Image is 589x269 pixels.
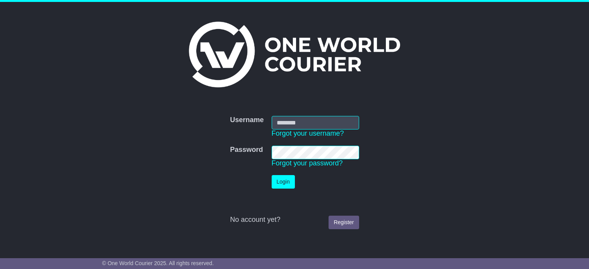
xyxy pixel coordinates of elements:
[230,116,264,124] label: Username
[189,22,400,87] img: One World
[230,216,359,224] div: No account yet?
[272,175,295,189] button: Login
[329,216,359,229] a: Register
[102,260,214,266] span: © One World Courier 2025. All rights reserved.
[272,159,343,167] a: Forgot your password?
[230,146,263,154] label: Password
[272,129,344,137] a: Forgot your username?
